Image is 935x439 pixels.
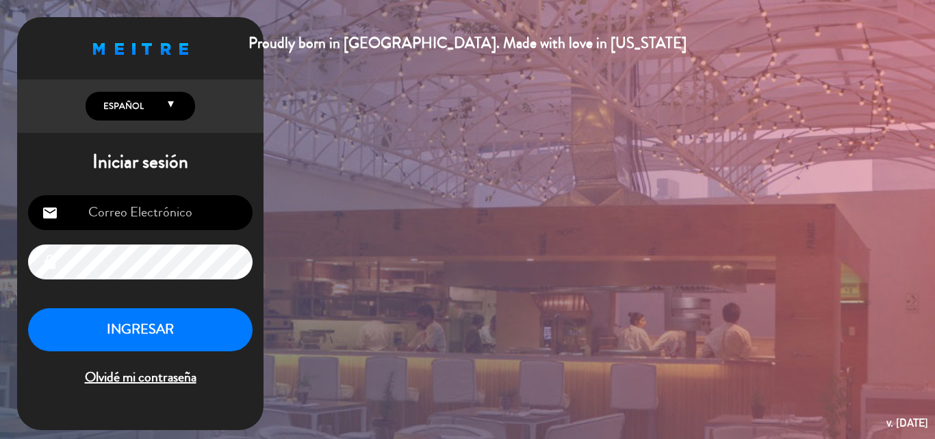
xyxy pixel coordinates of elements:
span: Español [100,99,144,113]
input: Correo Electrónico [28,195,253,230]
div: v. [DATE] [886,414,928,432]
span: Olvidé mi contraseña [28,366,253,389]
i: email [42,205,58,221]
i: lock [42,254,58,271]
h1: Iniciar sesión [17,151,264,174]
button: INGRESAR [28,308,253,351]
